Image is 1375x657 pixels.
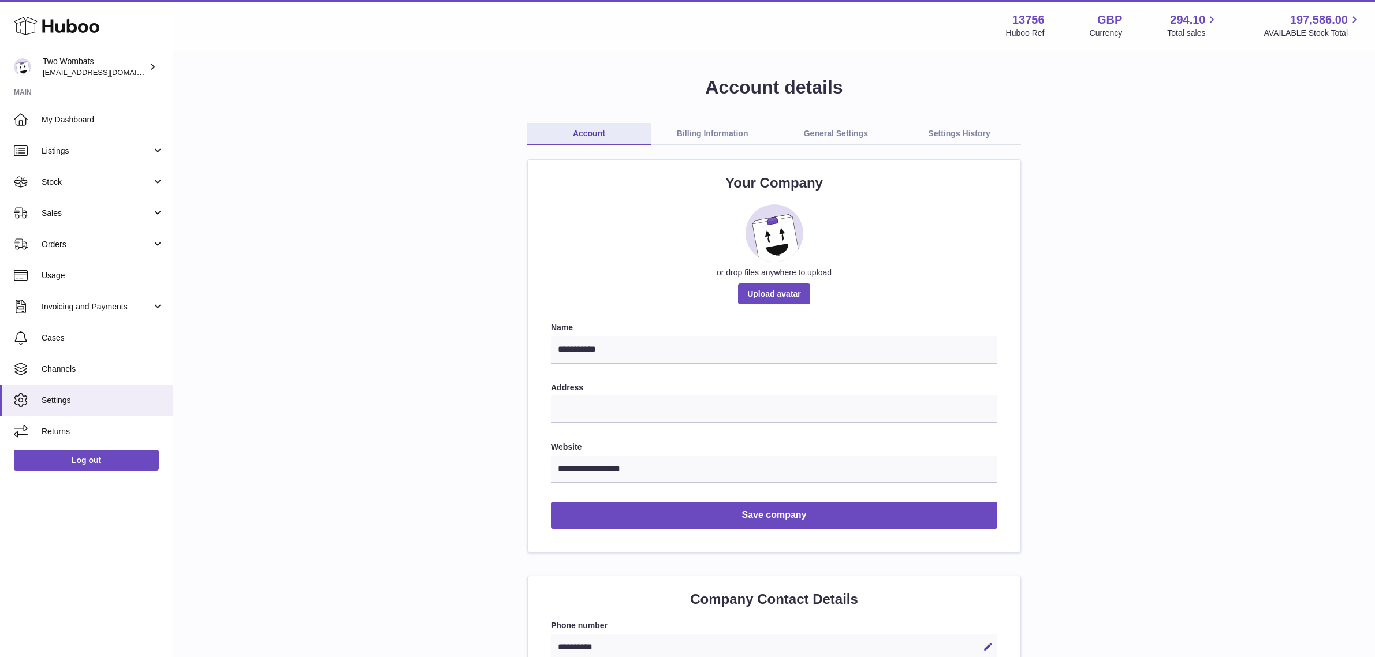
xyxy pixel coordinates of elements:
h2: Company Contact Details [551,590,997,609]
span: Total sales [1167,28,1219,39]
div: or drop files anywhere to upload [551,267,997,278]
span: Upload avatar [738,283,810,304]
label: Name [551,322,997,333]
span: 294.10 [1170,12,1205,28]
span: [EMAIL_ADDRESS][DOMAIN_NAME] [43,68,170,77]
span: Usage [42,270,164,281]
label: Website [551,442,997,453]
span: My Dashboard [42,114,164,125]
span: Returns [42,426,164,437]
strong: 13756 [1012,12,1045,28]
a: General Settings [774,123,898,145]
span: Channels [42,364,164,375]
a: 197,586.00 AVAILABLE Stock Total [1264,12,1361,39]
button: Save company [551,502,997,529]
a: Account [527,123,651,145]
span: 197,586.00 [1290,12,1348,28]
h1: Account details [192,75,1357,100]
div: Huboo Ref [1006,28,1045,39]
a: Billing Information [651,123,774,145]
a: 294.10 Total sales [1167,12,1219,39]
img: placeholder_image.svg [746,204,803,262]
div: Two Wombats [43,56,147,78]
a: Log out [14,450,159,471]
label: Address [551,382,997,393]
span: Sales [42,208,152,219]
span: Listings [42,145,152,156]
span: Stock [42,177,152,188]
a: Settings History [897,123,1021,145]
div: Currency [1090,28,1123,39]
span: Invoicing and Payments [42,301,152,312]
h2: Your Company [551,174,997,192]
span: Settings [42,395,164,406]
span: Orders [42,239,152,250]
span: Cases [42,333,164,344]
strong: GBP [1097,12,1122,28]
span: AVAILABLE Stock Total [1264,28,1361,39]
label: Phone number [551,620,997,631]
img: internalAdmin-13756@internal.huboo.com [14,58,31,76]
